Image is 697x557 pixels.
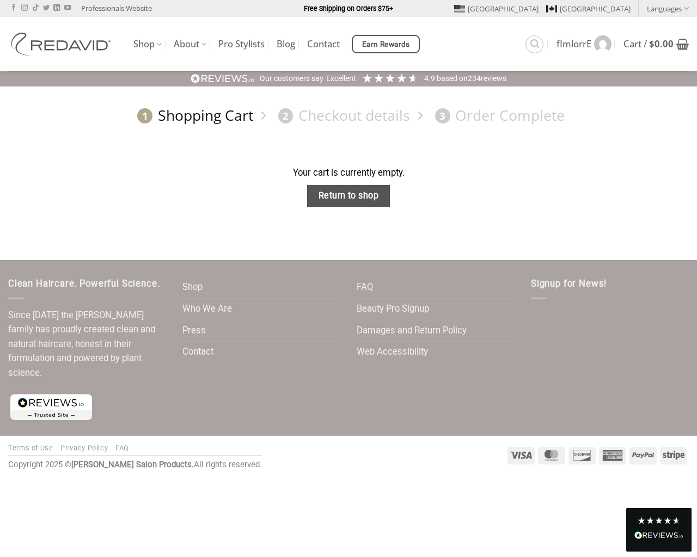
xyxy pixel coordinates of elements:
span: reviews [481,74,506,83]
img: reviews-trust-logo-1.png [8,392,94,422]
div: Copyright 2025 © All rights reserved. [8,459,262,472]
a: Web Accessibility [357,342,428,363]
a: Earn Rewards [352,35,420,53]
a: Privacy Policy [60,444,108,452]
a: Follow on Instagram [21,4,28,12]
span: $ [649,38,655,50]
a: Damages and Return Policy [357,320,467,342]
div: 4.8 Stars [637,516,681,525]
span: Clean Haircare. Powerful Science. [8,278,160,289]
img: REVIEWS.io [634,531,683,539]
a: View cart [623,32,689,56]
img: REDAVID Salon Products | United States [8,33,117,55]
div: Our customers say [260,73,323,84]
span: Earn Rewards [362,39,410,51]
div: Read All Reviews [634,529,683,543]
span: 1 [137,108,152,123]
span: fImlorrE [557,40,591,48]
div: Excellent [326,73,356,84]
div: 4.91 Stars [362,72,419,84]
a: Terms of Use [8,444,53,452]
p: Since [DATE] the [PERSON_NAME] family has proudly created clean and natural haircare, honest in t... [8,308,166,381]
a: Follow on Twitter [43,4,50,12]
a: [GEOGRAPHIC_DATA] [454,1,539,17]
a: 2Checkout details [273,106,410,125]
a: FAQ [357,277,373,298]
div: Your cart is currently empty. [8,166,689,181]
a: Blog [277,34,295,54]
bdi: 0.00 [649,38,674,50]
span: 234 [468,74,481,83]
a: Follow on Facebook [10,4,17,12]
a: Return to shop [307,185,390,207]
span: 2 [278,108,294,123]
strong: [PERSON_NAME] Salon Products. [71,460,194,469]
a: 1Shopping Cart [132,106,253,125]
a: Shop [182,277,203,298]
div: Read All Reviews [626,508,692,552]
a: Shop [133,34,162,55]
a: Follow on LinkedIn [53,4,60,12]
a: fImlorrE [557,30,612,58]
span: Cart / [623,40,674,48]
a: [GEOGRAPHIC_DATA] [546,1,631,17]
img: REVIEWS.io [191,73,255,84]
a: Follow on TikTok [32,4,39,12]
a: Follow on YouTube [64,4,71,12]
a: Contact [182,342,213,363]
span: 4.9 [424,74,437,83]
a: Contact [307,34,340,54]
strong: Free Shipping on Orders $75+ [304,4,393,13]
a: Beauty Pro Signup [357,299,429,320]
a: Press [182,320,206,342]
div: Payment icons [506,445,689,465]
a: FAQ [115,444,129,452]
span: Signup for News! [531,278,607,289]
a: Languages [647,1,689,16]
a: Pro Stylists [218,34,265,54]
nav: Checkout steps [8,98,689,133]
a: About [174,34,206,55]
span: Based on [437,74,468,83]
a: Search [525,35,543,53]
a: Who We Are [182,299,232,320]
